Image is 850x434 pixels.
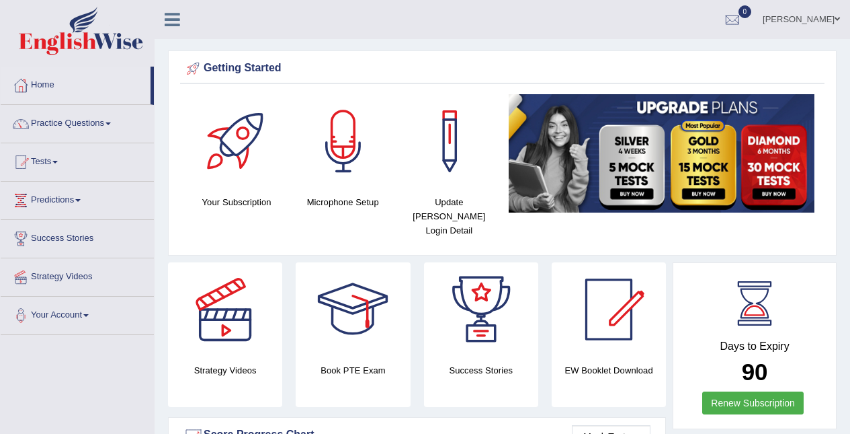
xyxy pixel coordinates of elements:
h4: EW Booklet Download [552,363,666,377]
b: 90 [742,359,768,385]
a: Tests [1,143,154,177]
h4: Book PTE Exam [296,363,410,377]
img: small5.jpg [509,94,814,213]
h4: Microphone Setup [296,195,389,209]
h4: Days to Expiry [688,340,821,353]
a: Renew Subscription [702,392,804,414]
h4: Update [PERSON_NAME] Login Detail [402,195,495,238]
span: 0 [738,5,752,18]
a: Strategy Videos [1,258,154,292]
a: Your Account [1,297,154,330]
h4: Strategy Videos [168,363,282,377]
a: Practice Questions [1,105,154,139]
h4: Your Subscription [190,195,283,209]
a: Success Stories [1,220,154,254]
div: Getting Started [183,59,821,79]
a: Predictions [1,182,154,215]
a: Home [1,67,151,100]
h4: Success Stories [424,363,538,377]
